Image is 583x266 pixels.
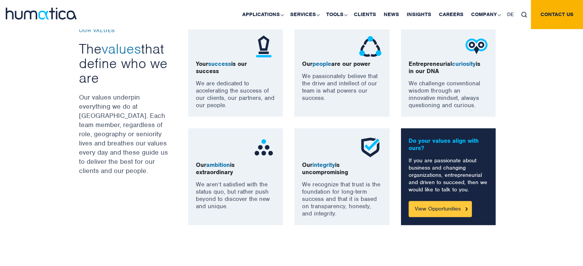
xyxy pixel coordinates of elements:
p: Entrepreneurial is in our DNA [409,60,488,75]
p: We are dedicated to accelerating the success of our clients, our partners, and our people. [196,80,276,109]
span: curiosity [452,60,476,68]
span: values [102,40,141,57]
span: success [208,60,231,68]
img: logo [6,8,77,20]
span: DE [507,11,514,18]
img: Button [465,207,468,211]
span: people [312,60,331,68]
p: We aren’t satisfied with the status quo, but rather push beyond to discover the new and unique. [196,181,276,210]
img: ico [465,35,488,58]
p: OUR VALUES [79,27,169,34]
p: Our values underpin everything we do at [GEOGRAPHIC_DATA]. Each team member, regardless of role, ... [79,93,169,175]
img: ico [359,136,382,159]
img: ico [252,136,275,159]
span: integrity [312,161,335,169]
p: Our is uncompromising [302,162,382,176]
img: search_icon [521,12,527,18]
p: Your is our success [196,60,276,75]
img: ico [359,35,382,58]
a: View Opportunities [409,201,472,217]
img: ico [252,35,275,58]
p: Our are our power [302,60,382,68]
p: We passionately believe that the drive and intellect of our team is what powers our success. [302,73,382,102]
h3: The that define who we are [79,41,169,85]
span: ambition [206,161,230,169]
p: Our is extraordinary [196,162,276,176]
p: Do your values align with ours? [409,137,488,152]
p: If you are passionate about business and changing organizations, entrepreneurial and driven to su... [409,157,488,193]
p: We recognize that trust is the foundation for long-term success and that it is based on transpare... [302,181,382,217]
p: We challenge conventional wisdom through an innovative mindset, always questioning and curious. [409,80,488,109]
